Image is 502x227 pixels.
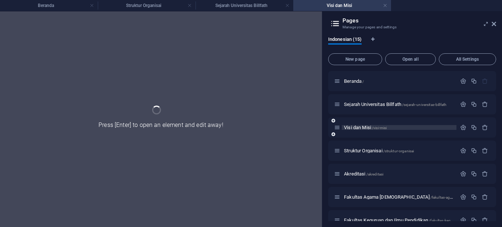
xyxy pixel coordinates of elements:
div: Settings [460,101,466,107]
div: Remove [482,194,488,200]
div: Beranda/ [342,79,456,84]
div: Remove [482,217,488,223]
div: Remove [482,171,488,177]
div: Fakultas Agama [DEMOGRAPHIC_DATA]/fakultas-agama-[DEMOGRAPHIC_DATA] [342,195,456,199]
span: Click to open page [344,78,364,84]
span: /fakultas-agama-[DEMOGRAPHIC_DATA] [430,195,499,199]
div: Struktur Organisai/struktur-organisai [342,148,456,153]
span: Click to open page [344,148,414,153]
span: /visi-misi [372,126,387,130]
span: Click to open page [344,125,387,130]
span: /sejarah-universitas-billfath [402,103,447,107]
div: Settings [460,78,466,84]
div: Fakultas Keguruan dan Ilmu Pendidikan/fakultas-keguruan-dan-ilmu-pendidikan [342,218,456,223]
div: Duplicate [471,194,477,200]
div: Settings [460,148,466,154]
div: Remove [482,101,488,107]
h4: Sejarah Universitas Billfath [196,1,293,10]
span: /akreditasi [366,172,384,176]
div: Duplicate [471,78,477,84]
span: Click to open page [344,171,383,177]
div: Settings [460,171,466,177]
div: Duplicate [471,101,477,107]
div: Visi dan Misi/visi-misi [342,125,456,130]
button: All Settings [439,53,496,65]
span: /struktur-organisai [383,149,414,153]
div: Duplicate [471,217,477,223]
div: Duplicate [471,171,477,177]
span: Open all [388,57,433,61]
span: Indonesian (15) [328,35,362,45]
div: Remove [482,124,488,131]
div: Akreditasi/akreditasi [342,171,456,176]
div: Settings [460,217,466,223]
div: Settings [460,124,466,131]
span: Click to open page [344,194,499,200]
span: All Settings [442,57,493,61]
span: /fakultas-keguruan-dan-ilmu-pendidikan [429,219,496,223]
h4: Struktur Organisai [98,1,196,10]
div: Duplicate [471,148,477,154]
span: New page [331,57,379,61]
h4: Visi dan Misi [293,1,391,10]
h3: Manage your pages and settings [343,24,481,31]
div: Duplicate [471,124,477,131]
span: Click to open page [344,102,447,107]
div: Remove [482,148,488,154]
div: The startpage cannot be deleted [482,78,488,84]
span: / [362,79,364,84]
div: Settings [460,194,466,200]
button: New page [328,53,382,65]
span: Click to open page [344,217,496,223]
h2: Pages [343,17,496,24]
div: Sejarah Universitas Billfath/sejarah-universitas-billfath [342,102,456,107]
div: Language Tabs [328,36,496,50]
button: Open all [385,53,436,65]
